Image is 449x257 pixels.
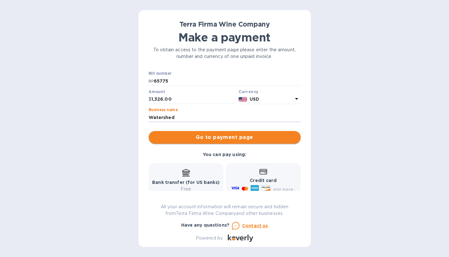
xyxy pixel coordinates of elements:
p: Powered by [196,235,223,241]
u: Contact us [242,223,268,228]
p: All your account information will remain secure and hidden from Terra Firma Wine Company and othe... [149,204,301,217]
b: Bank transfer (for US banks) [152,180,220,185]
span: and more... [273,187,296,191]
label: Amount [149,90,165,94]
b: Terra Firma Wine Company [179,20,270,28]
p: $ [149,96,151,103]
p: Free [152,186,220,192]
input: 0.00 [151,95,236,104]
b: Currency [239,89,258,94]
span: Go to payment page [154,134,296,141]
h1: Make a payment [149,31,301,44]
input: Enter bill number [154,76,301,86]
p: To obtain access to the payment page please enter the amount, number and currency of one unpaid i... [149,47,301,60]
input: Enter business name [149,113,301,122]
b: USD [250,97,259,102]
b: You can pay using: [203,152,246,157]
label: Bill number [149,72,171,76]
img: USD [239,97,247,102]
p: № [149,78,154,85]
button: Go to payment page [149,131,301,144]
b: Credit card [250,178,276,183]
b: Have any questions? [181,223,230,228]
label: Business name [149,108,178,112]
